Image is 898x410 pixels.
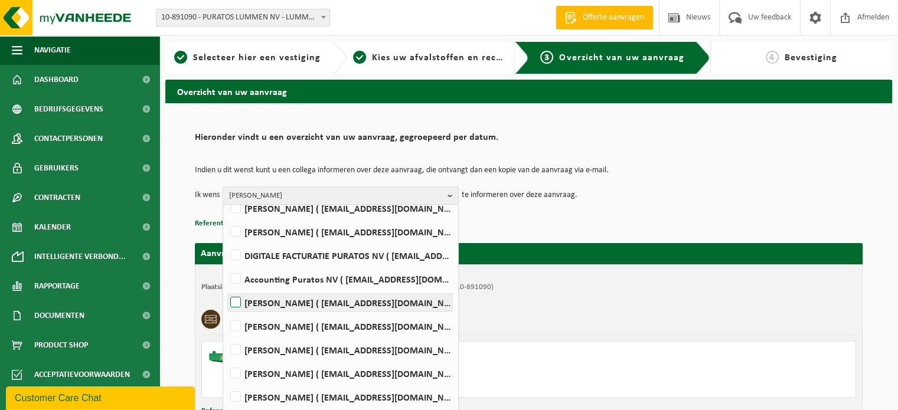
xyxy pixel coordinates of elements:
h2: Hieronder vindt u een overzicht van uw aanvraag, gegroepeerd per datum. [195,133,863,149]
span: 3 [540,51,553,64]
span: Gebruikers [34,153,79,183]
span: Navigatie [34,35,71,65]
span: Kalender [34,212,71,242]
label: [PERSON_NAME] ( [EMAIL_ADDRESS][DOMAIN_NAME] ) [228,341,452,359]
span: 2 [353,51,366,64]
span: Selecteer hier een vestiging [193,53,321,63]
label: [PERSON_NAME] ( [EMAIL_ADDRESS][DOMAIN_NAME] ) [228,223,452,241]
h2: Overzicht van uw aanvraag [165,80,892,103]
label: [PERSON_NAME] ( [EMAIL_ADDRESS][DOMAIN_NAME] ) [228,365,452,382]
img: HK-XC-15-VE.png [208,347,243,365]
span: 10-891090 - PURATOS LUMMEN NV - LUMMEN [156,9,330,27]
strong: Plaatsingsadres: [201,283,253,291]
span: Documenten [34,301,84,330]
iframe: chat widget [6,384,197,410]
span: Product Shop [34,330,88,360]
label: Accounting Puratos NV ( [EMAIL_ADDRESS][DOMAIN_NAME] ) [228,270,452,288]
span: Bedrijfsgegevens [34,94,103,124]
button: [PERSON_NAME] [223,186,459,204]
span: Acceptatievoorwaarden [34,360,130,389]
a: 2Kies uw afvalstoffen en recipiënten [353,51,505,65]
span: [PERSON_NAME] [229,187,443,205]
span: Intelligente verbond... [34,242,126,271]
label: [PERSON_NAME] ( [EMAIL_ADDRESS][DOMAIN_NAME] ) [228,388,452,406]
label: DIGITALE FACTURATIE PURATOS NV ( [EMAIL_ADDRESS][DOMAIN_NAME] ) [228,247,452,264]
span: Rapportage [34,271,80,301]
label: [PERSON_NAME] ( [EMAIL_ADDRESS][DOMAIN_NAME] ) [228,294,452,311]
button: Referentie toevoegen (opt.) [195,216,286,231]
span: Contracten [34,183,80,212]
p: Indien u dit wenst kunt u een collega informeren over deze aanvraag, die ontvangt dan een kopie v... [195,166,863,175]
p: te informeren over deze aanvraag. [462,186,577,204]
span: Bevestiging [785,53,837,63]
span: 1 [174,51,187,64]
span: 4 [766,51,779,64]
a: 1Selecteer hier een vestiging [171,51,324,65]
span: Dashboard [34,65,79,94]
p: Ik wens [195,186,220,204]
strong: Aanvraag voor [DATE] [201,249,289,258]
span: Contactpersonen [34,124,103,153]
label: [PERSON_NAME] ( [EMAIL_ADDRESS][DOMAIN_NAME] ) [228,199,452,217]
span: Offerte aanvragen [580,12,647,24]
span: 10-891090 - PURATOS LUMMEN NV - LUMMEN [156,9,329,26]
label: [PERSON_NAME] ( [EMAIL_ADDRESS][DOMAIN_NAME] ) [228,317,452,335]
span: Overzicht van uw aanvraag [559,53,684,63]
a: Offerte aanvragen [556,6,653,29]
span: Kies uw afvalstoffen en recipiënten [372,53,534,63]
